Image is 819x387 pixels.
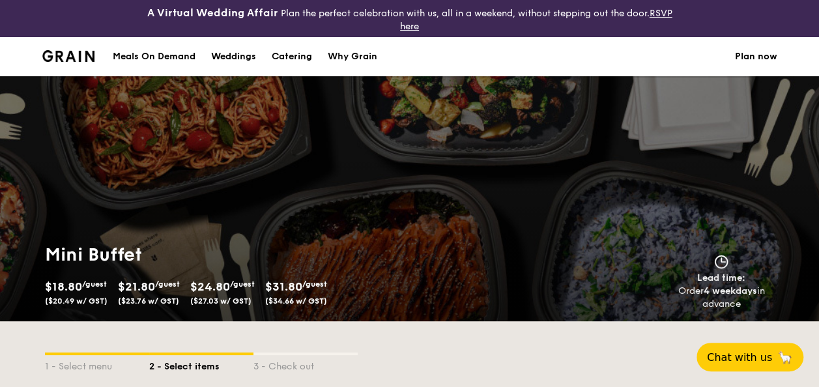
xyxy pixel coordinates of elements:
[230,279,255,289] span: /guest
[704,285,757,296] strong: 4 weekdays
[147,5,278,21] h4: A Virtual Wedding Affair
[118,296,179,306] span: ($23.76 w/ GST)
[735,37,777,76] a: Plan now
[253,355,358,373] div: 3 - Check out
[82,279,107,289] span: /guest
[190,279,230,294] span: $24.80
[211,37,256,76] div: Weddings
[42,50,95,62] img: Grain
[105,37,203,76] a: Meals On Demand
[777,350,793,365] span: 🦙
[118,279,155,294] span: $21.80
[328,37,377,76] div: Why Grain
[190,296,251,306] span: ($27.03 w/ GST)
[697,343,803,371] button: Chat with us🦙
[149,355,253,373] div: 2 - Select items
[113,37,195,76] div: Meals On Demand
[45,279,82,294] span: $18.80
[272,37,312,76] div: Catering
[265,279,302,294] span: $31.80
[42,50,95,62] a: Logotype
[663,285,780,311] div: Order in advance
[302,279,327,289] span: /guest
[45,243,405,266] h1: Mini Buffet
[137,5,683,32] div: Plan the perfect celebration with us, all in a weekend, without stepping out the door.
[320,37,385,76] a: Why Grain
[45,355,149,373] div: 1 - Select menu
[155,279,180,289] span: /guest
[711,255,731,269] img: icon-clock.2db775ea.svg
[697,272,745,283] span: Lead time:
[45,296,108,306] span: ($20.49 w/ GST)
[264,37,320,76] a: Catering
[707,351,772,364] span: Chat with us
[203,37,264,76] a: Weddings
[265,296,327,306] span: ($34.66 w/ GST)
